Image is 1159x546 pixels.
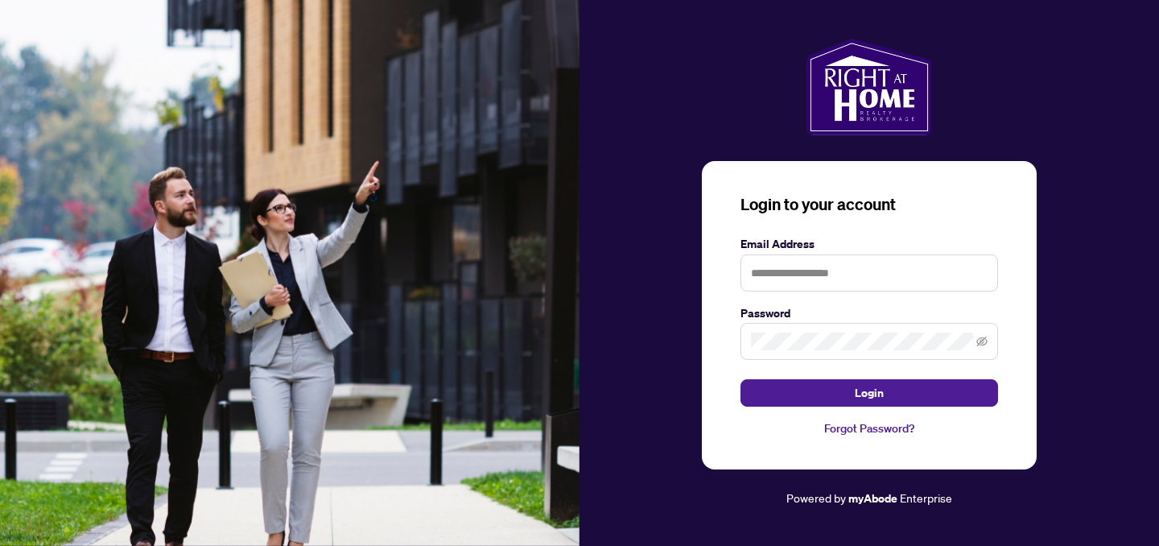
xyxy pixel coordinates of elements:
a: myAbode [848,490,897,507]
h3: Login to your account [740,193,998,216]
span: Enterprise [900,490,952,505]
span: Login [855,380,884,406]
span: Powered by [786,490,846,505]
label: Email Address [740,235,998,253]
a: Forgot Password? [740,420,998,437]
span: eye-invisible [976,336,988,347]
label: Password [740,304,998,322]
img: ma-logo [806,39,931,135]
button: Login [740,379,998,407]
